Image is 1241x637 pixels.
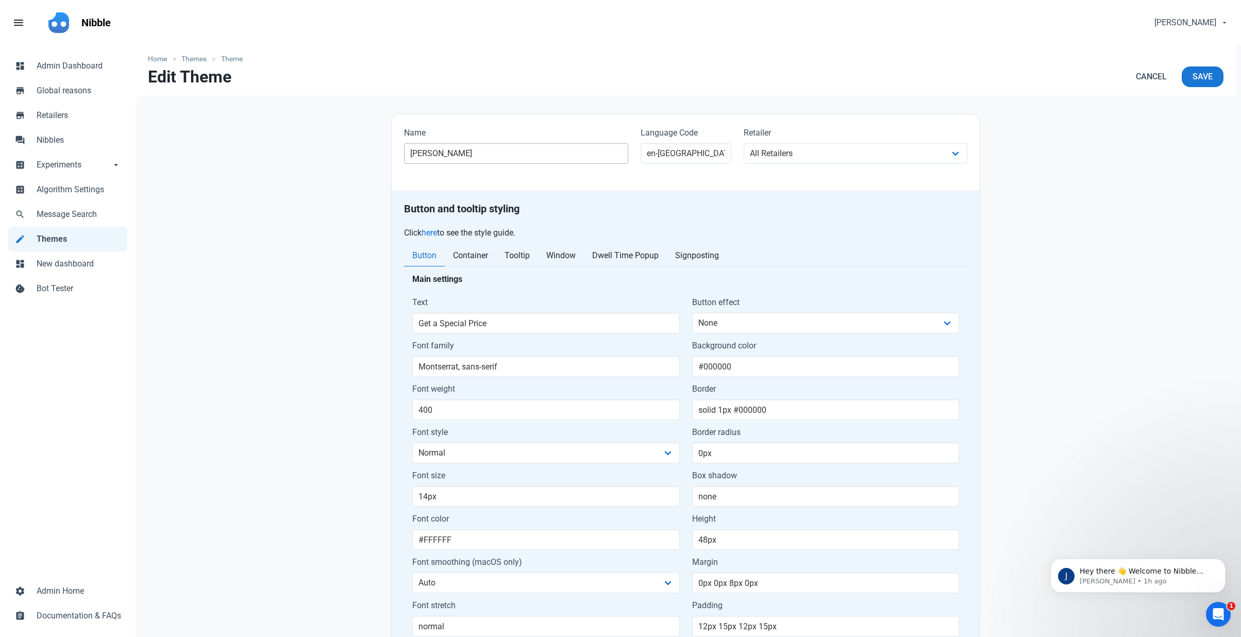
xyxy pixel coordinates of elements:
a: Cancel [1125,66,1178,87]
label: Margin [692,556,960,568]
span: Admin Home [37,585,121,597]
label: Height [692,513,960,525]
label: Font stretch [412,599,680,612]
label: Font family [412,340,680,352]
nav: breadcrumbs [136,45,1236,66]
span: settings [15,585,25,595]
p: Nibble [81,15,111,30]
a: Home [148,54,172,64]
span: Experiments [37,159,111,171]
a: dashboardAdmin Dashboard [8,54,127,78]
span: Nibbles [37,134,121,146]
span: menu [12,16,25,29]
a: Nibble [75,8,117,37]
span: Save [1193,71,1213,83]
span: arrow_drop_down [111,159,121,169]
span: store [15,85,25,95]
span: Signposting [675,249,719,262]
button: Save [1182,66,1223,87]
span: assignment [15,610,25,620]
a: storeRetailers [8,103,127,128]
span: Window [546,249,576,262]
a: calculateAlgorithm Settings [8,177,127,202]
a: dashboardNew dashboard [8,252,127,276]
a: storeGlobal reasons [8,78,127,103]
span: Message Search [37,208,121,221]
span: cookie [15,282,25,293]
span: [PERSON_NAME] [1154,16,1216,29]
span: Themes [37,233,121,245]
span: mode_edit [15,233,25,243]
span: calculate [15,183,25,194]
p: Click to see the style guide. [404,227,967,239]
label: Font style [412,426,680,439]
a: Themes [176,54,212,64]
button: [PERSON_NAME] [1146,12,1235,33]
h3: Button and tooltip styling [404,203,967,215]
label: Font size [412,470,680,482]
span: 1 [1227,602,1235,610]
span: Dwell Time Popup [592,249,659,262]
span: forum [15,134,25,144]
span: Retailers [37,109,121,122]
h3: Main settings [412,275,959,284]
label: Font color [412,513,680,525]
a: calculateExperimentsarrow_drop_down [8,153,127,177]
span: store [15,109,25,120]
label: Padding [692,599,960,612]
iframe: Intercom live chat [1206,602,1231,627]
label: Font weight [412,383,680,395]
a: mode_editThemes [8,227,127,252]
label: Name [404,127,628,139]
label: Retailer [744,127,968,139]
a: assignmentDocumentation & FAQs [8,604,127,628]
span: Documentation & FAQs [37,610,121,622]
label: Language Code [641,127,731,139]
span: Tooltip [505,249,530,262]
label: Button effect [692,296,960,309]
span: Global reasons [37,85,121,97]
span: Bot Tester [37,282,121,295]
span: dashboard [15,258,25,268]
h1: Edit Theme [148,68,231,86]
a: cookieBot Tester [8,276,127,301]
span: search [15,208,25,219]
span: Admin Dashboard [37,60,121,72]
span: dashboard [15,60,25,70]
a: forumNibbles [8,128,127,153]
span: calculate [15,159,25,169]
label: Text [412,296,680,309]
label: Box shadow [692,470,960,482]
iframe: Intercom notifications message [1035,537,1241,609]
label: Border [692,383,960,395]
span: New dashboard [37,258,121,270]
label: Font smoothing (macOS only) [412,556,680,568]
span: Algorithm Settings [37,183,121,196]
label: Background color [692,340,960,352]
a: here [422,228,437,238]
label: Border radius [692,426,960,439]
span: Container [453,249,488,262]
input: en-GB [641,143,731,164]
span: Cancel [1136,71,1167,83]
a: searchMessage Search [8,202,127,227]
span: Button [412,249,437,262]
